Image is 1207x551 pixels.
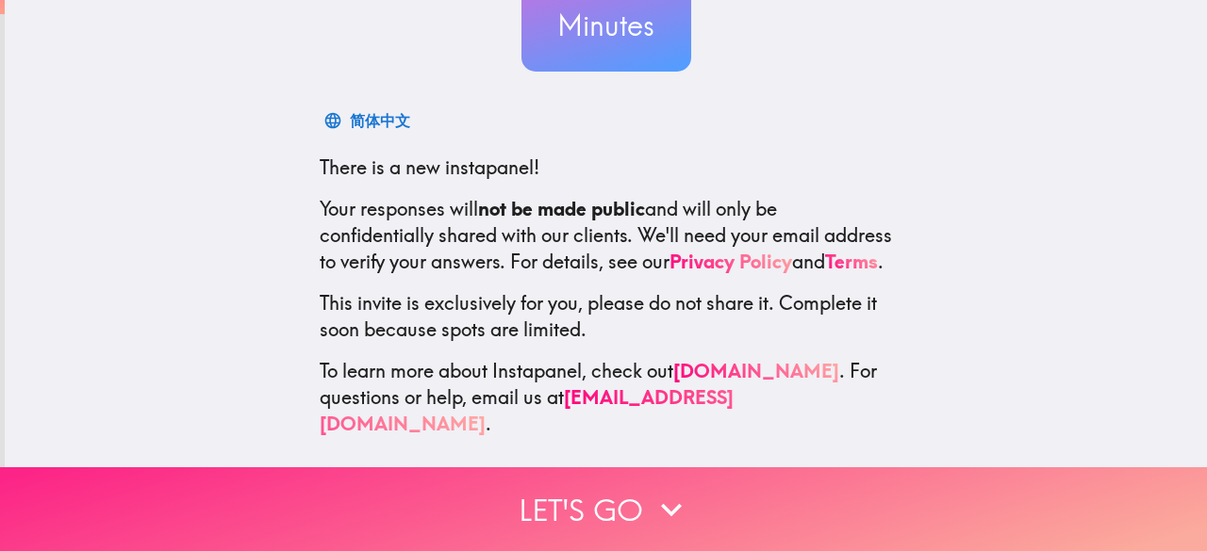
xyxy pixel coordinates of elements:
[521,6,691,45] h3: Minutes
[320,155,539,179] span: There is a new instapanel!
[478,197,645,220] b: not be made public
[670,250,792,273] a: Privacy Policy
[320,102,418,139] button: 简体中文
[673,359,839,382] a: [DOMAIN_NAME]
[350,107,410,134] div: 简体中文
[825,250,878,273] a: Terms
[320,196,893,275] p: Your responses will and will only be confidentially shared with our clients. We'll need your emai...
[320,290,893,343] p: This invite is exclusively for you, please do not share it. Complete it soon because spots are li...
[320,358,893,437] p: To learn more about Instapanel, check out . For questions or help, email us at .
[320,385,734,435] a: [EMAIL_ADDRESS][DOMAIN_NAME]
